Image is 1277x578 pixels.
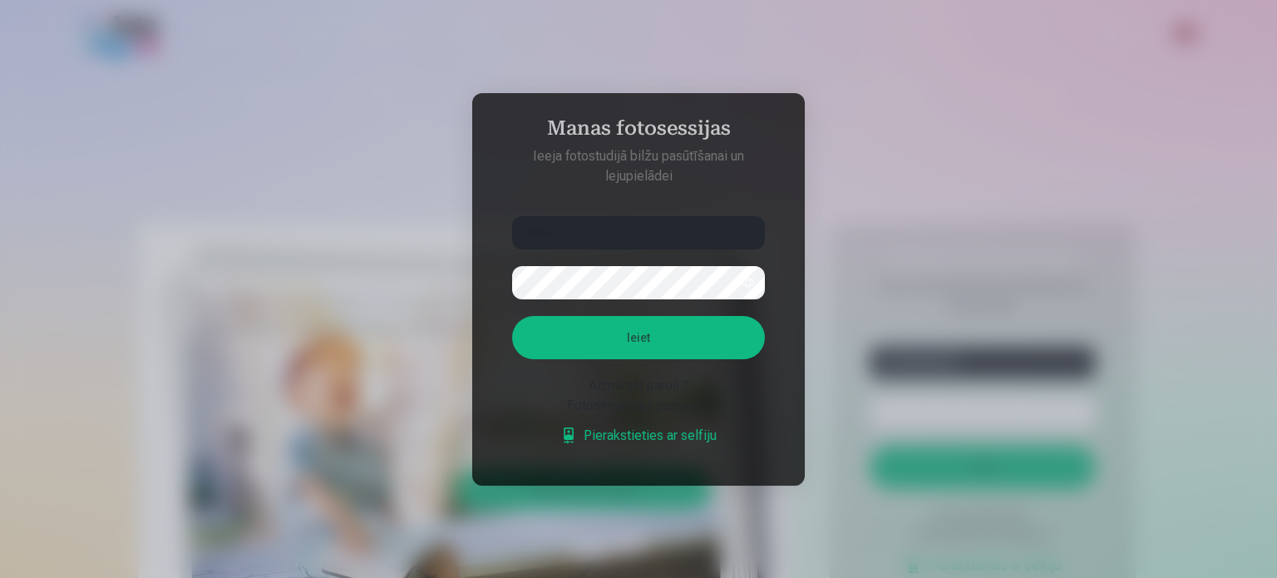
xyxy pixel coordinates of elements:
h4: Manas fotosessijas [496,116,781,146]
a: Pierakstieties ar selfiju [560,426,717,446]
p: Ieeja fotostudijā bilžu pasūtīšanai un lejupielādei [496,146,781,186]
button: Ieiet [512,316,765,359]
div: Fotosesija bez paroles ? [512,396,765,416]
div: Aizmirsāt paroli ? [512,376,765,396]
